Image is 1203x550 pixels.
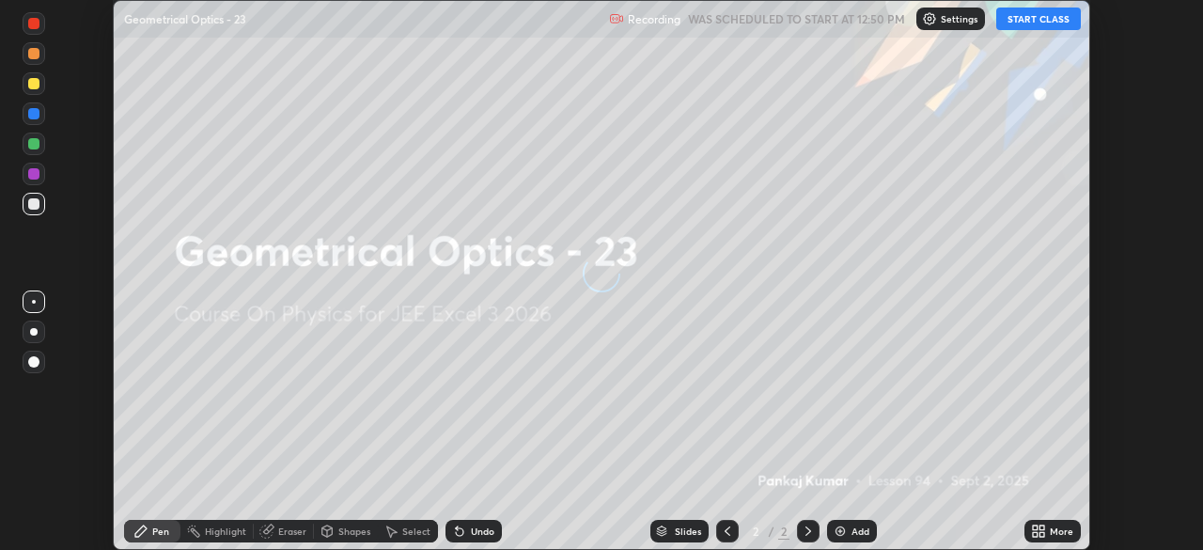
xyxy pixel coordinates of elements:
div: Pen [152,526,169,536]
div: 2 [746,526,765,537]
div: More [1050,526,1073,536]
p: Settings [941,14,977,24]
img: add-slide-button [833,524,848,539]
h5: WAS SCHEDULED TO START AT 12:50 PM [688,10,905,27]
button: START CLASS [996,8,1081,30]
p: Geometrical Optics - 23 [124,11,246,26]
div: Add [851,526,869,536]
div: Select [402,526,430,536]
div: Highlight [205,526,246,536]
div: 2 [778,523,789,540]
img: recording.375f2c34.svg [609,11,624,26]
div: Eraser [278,526,306,536]
div: Slides [675,526,701,536]
p: Recording [628,12,680,26]
div: Undo [471,526,494,536]
div: Shapes [338,526,370,536]
div: / [769,526,774,537]
img: class-settings-icons [922,11,937,26]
